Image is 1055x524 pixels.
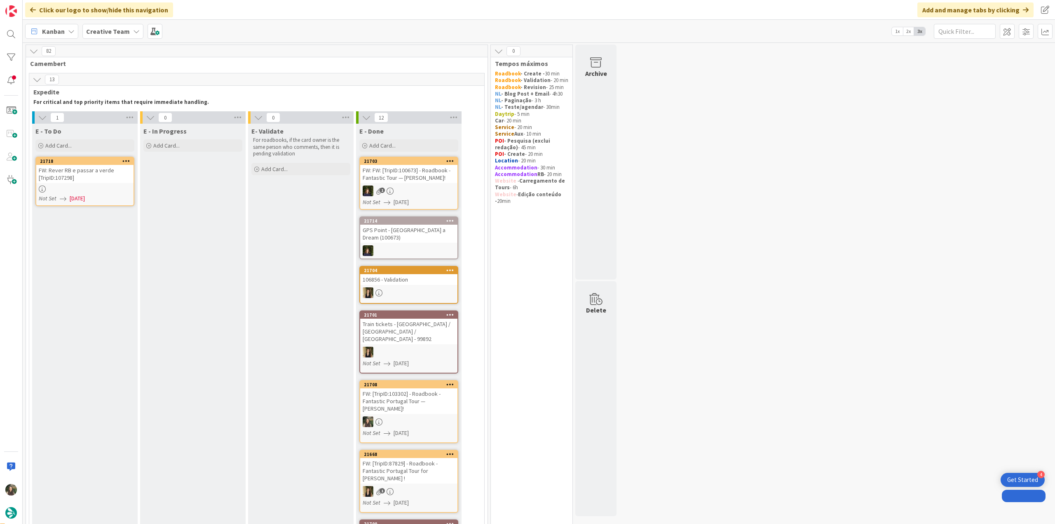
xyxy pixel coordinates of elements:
[495,171,537,178] strong: Accommodation
[914,27,925,35] span: 3x
[360,274,457,285] div: 106856 - Validation
[495,191,516,198] strong: Website
[585,68,607,78] div: Archive
[934,24,996,39] input: Quick Filter...
[495,84,520,91] strong: Roadbook
[360,157,457,183] div: 21703FW: FW: [TripID:100673] - Roadbook - Fantastic Tour — [PERSON_NAME]!
[495,124,514,131] strong: Service
[359,157,458,210] a: 21703FW: FW: [TripID:100673] - Roadbook - Fantastic Tour — [PERSON_NAME]!MCNot Set[DATE]
[360,217,457,225] div: 21714
[495,70,568,77] p: 30 min
[903,27,914,35] span: 2x
[50,113,64,122] span: 1
[45,75,59,85] span: 13
[261,165,288,173] span: Add Card...
[495,104,568,110] p: - 30min
[380,188,385,193] span: 1
[360,381,457,414] div: 21708FW: [TripID:103302] - Roadbook - Fantastic Portugal Tour — [PERSON_NAME]!
[360,157,457,165] div: 21703
[501,103,543,110] strong: - Teste/agendar
[520,70,545,77] strong: - Create -
[5,484,17,496] img: IG
[360,267,457,285] div: 21704106856 - Validation
[360,245,457,256] div: MC
[360,451,457,484] div: 21668FW: [TripID:87829] - Roadbook - Fantastic Portugal Tour for [PERSON_NAME] !
[495,164,537,171] strong: Accommodation
[501,90,549,97] strong: - Blog Post + Email
[359,127,384,135] span: E - Done
[158,113,172,122] span: 0
[5,5,17,17] img: Visit kanbanzone.com
[495,137,504,144] strong: POI
[495,130,514,137] strong: Service
[495,138,568,151] p: - 45 min
[360,416,457,427] div: IG
[70,194,85,203] span: [DATE]
[36,165,134,183] div: FW: Rever RB e passar a verde [TripID:107298]
[36,157,134,165] div: 21718
[495,157,568,164] p: - 20 min
[495,150,504,157] strong: POI
[360,486,457,497] div: SP
[380,488,385,493] span: 1
[35,157,134,206] a: 21718FW: Rever RB e passar a verde [TripID:107298]Not Set[DATE]
[495,97,501,104] strong: NL
[363,186,373,196] img: MC
[892,27,903,35] span: 1x
[495,90,501,97] strong: NL
[360,311,457,344] div: 21701Train tickets - [GEOGRAPHIC_DATA] / [GEOGRAPHIC_DATA] / [GEOGRAPHIC_DATA] - 99892
[33,99,209,106] strong: For critical and top priority items that require immediate handling.
[25,2,173,17] div: Click our logo to show/hide this navigation
[5,507,17,519] img: avatar
[514,130,523,137] strong: Aux
[359,380,458,443] a: 21708FW: [TripID:103302] - Roadbook - Fantastic Portugal Tour — [PERSON_NAME]!IGNot Set[DATE]
[360,388,457,414] div: FW: [TripID:103302] - Roadbook - Fantastic Portugal Tour — [PERSON_NAME]!
[374,113,388,122] span: 12
[495,151,568,157] p: - 20 min
[359,266,458,304] a: 21704106856 - ValidationSP
[363,245,373,256] img: MC
[495,124,568,131] p: - 20 min
[495,191,563,204] strong: Edição conteúdo -
[360,381,457,388] div: 21708
[495,117,568,124] p: - 20 min
[495,77,568,84] p: - 20 min
[360,347,457,357] div: SP
[495,137,551,151] strong: - Pesquisa (exclui redação)
[360,217,457,243] div: 21714GPS Point - [GEOGRAPHIC_DATA] a Dream (100673)
[495,177,566,191] strong: Carregamento de Tours
[495,164,568,171] p: - 30 min
[42,46,56,56] span: 82
[39,195,56,202] i: Not Set
[360,267,457,274] div: 21704
[495,97,568,104] p: - 3 h
[359,450,458,513] a: 21668FW: [TripID:87829] - Roadbook - Fantastic Portugal Tour for [PERSON_NAME] !SPNot Set[DATE]
[504,150,525,157] strong: - Create
[266,113,280,122] span: 0
[1007,476,1038,484] div: Get Started
[360,451,457,458] div: 21668
[153,142,180,149] span: Add Card...
[45,142,72,149] span: Add Card...
[143,127,187,135] span: E - In Progress
[363,287,373,298] img: SP
[537,171,544,178] strong: RB
[495,111,568,117] p: - 5 min
[501,97,532,104] strong: - Paginação
[86,27,130,35] b: Creative Team
[251,127,284,135] span: E- Validate
[495,59,562,68] span: Tempos máximos
[495,131,568,137] p: - 10 min
[363,429,380,437] i: Not Set
[364,218,457,224] div: 21714
[586,305,606,315] div: Delete
[495,171,568,178] p: - 20 min
[360,311,457,319] div: 21701
[1001,473,1045,487] div: Open Get Started checklist, remaining modules: 4
[360,458,457,484] div: FW: [TripID:87829] - Roadbook - Fantastic Portugal Tour for [PERSON_NAME] !
[369,142,396,149] span: Add Card...
[253,137,349,157] p: For roadbooks, if the card owner is the same person who comments, then it is pending validation
[495,84,568,91] p: - 25 min
[495,70,520,77] strong: Roadbook
[363,499,380,506] i: Not Set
